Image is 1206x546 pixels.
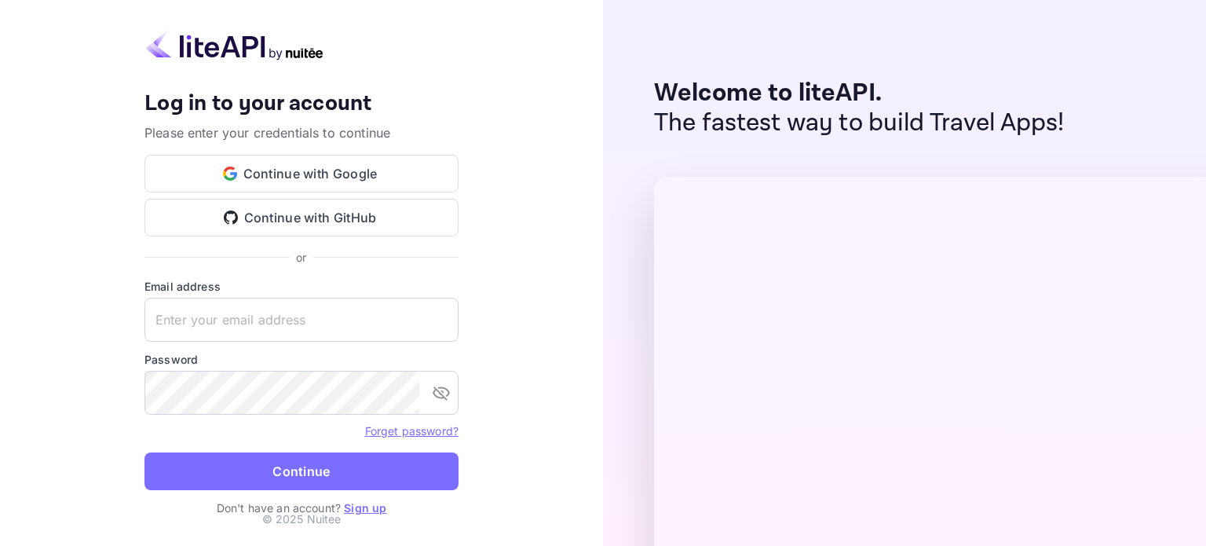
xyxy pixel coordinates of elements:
p: Welcome to liteAPI. [654,79,1065,108]
label: Email address [144,278,459,295]
button: Continue [144,453,459,490]
button: Continue with Google [144,155,459,192]
input: Enter your email address [144,298,459,342]
p: Please enter your credentials to continue [144,123,459,142]
p: © 2025 Nuitee [262,511,342,527]
button: Continue with GitHub [144,199,459,236]
button: toggle password visibility [426,377,457,409]
label: Password [144,351,459,368]
img: liteapi [144,30,325,60]
p: Don't have an account? [144,500,459,516]
p: The fastest way to build Travel Apps! [654,108,1065,138]
p: or [296,249,306,266]
a: Sign up [344,501,386,515]
h4: Log in to your account [144,90,459,118]
a: Forget password? [365,423,459,438]
a: Forget password? [365,424,459,438]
